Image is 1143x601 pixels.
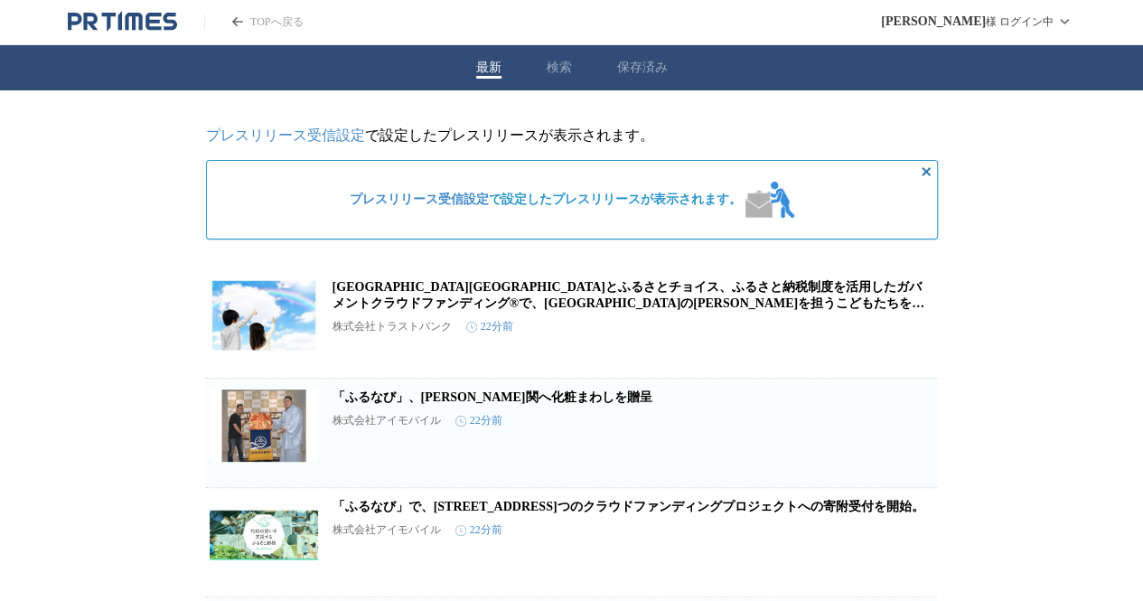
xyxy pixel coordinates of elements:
a: 「ふるなび」、[PERSON_NAME]関へ化粧まわしを贈呈 [333,390,652,404]
img: 神奈川県大磯町とふるさとチョイス、ふるさと納税制度を活用したガバメントクラウドファンディング®で、大磯町の未来を担うこどもたちを育む2つのプロジェクトを開始 [210,279,318,352]
p: 株式会社アイモバイル [333,522,441,538]
button: 検索 [547,60,572,76]
button: 保存済み [617,60,668,76]
p: 株式会社アイモバイル [333,413,441,428]
img: 「ふるなび」で、佐賀県みやき町が2つのクラウドファンディングプロジェクトへの寄附受付を開始。 [210,499,318,571]
button: 最新 [476,60,501,76]
img: 「ふるなび」、王鵬関へ化粧まわしを贈呈 [210,390,318,462]
p: で設定したプレスリリースが表示されます。 [206,127,938,146]
p: 株式会社トラストバンク [333,319,452,334]
a: プレスリリース受信設定 [350,193,489,206]
time: 22分前 [455,413,502,428]
a: 「ふるなび」で、[STREET_ADDRESS]つのクラウドファンディングプロジェクトへの寄附受付を開始。 [333,500,924,513]
button: 非表示にする [915,161,937,183]
a: PR TIMESのトップページはこちら [68,11,177,33]
time: 22分前 [455,522,502,538]
time: 22分前 [466,319,513,334]
span: [PERSON_NAME] [881,14,986,29]
span: で設定したプレスリリースが表示されます。 [350,192,742,208]
a: PR TIMESのトップページはこちら [204,14,303,30]
a: [GEOGRAPHIC_DATA][GEOGRAPHIC_DATA]とふるさとチョイス、ふるさと納税制度を活用したガバメントクラウドファンディング®で、[GEOGRAPHIC_DATA]の[PE... [333,280,924,326]
a: プレスリリース受信設定 [206,127,365,143]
